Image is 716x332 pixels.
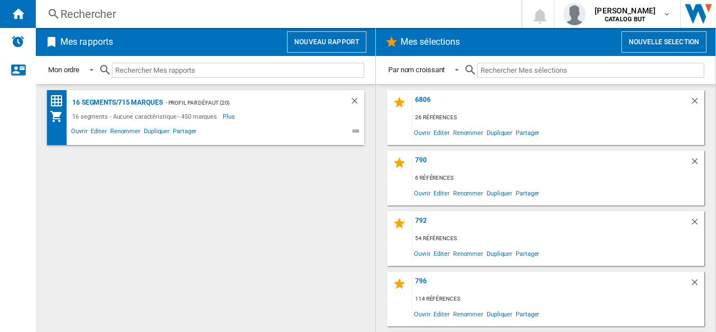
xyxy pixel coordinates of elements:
span: Dupliquer [485,125,514,140]
span: Partager [514,246,541,261]
h2: Mes sélections [398,31,462,53]
div: Mon ordre [48,66,79,74]
div: Rechercher [60,6,492,22]
div: 6 références [412,171,704,185]
span: Renommer [451,246,485,261]
span: Partager [514,185,541,200]
span: [PERSON_NAME] [595,5,656,16]
div: 16 segments/715 marques [69,96,163,110]
div: Matrice des prix [50,94,69,108]
span: Renommer [451,185,485,200]
span: Ouvrir [412,246,432,261]
span: Plus [223,110,237,123]
button: Nouvelle selection [621,31,706,53]
div: Supprimer [690,96,704,111]
div: 16 segments - Aucune caractéristique - 450 marques [69,110,223,123]
span: Editer [89,126,108,139]
div: Mon assortiment [50,110,69,123]
span: Ouvrir [412,306,432,321]
div: 114 références [412,292,704,306]
span: Partager [514,306,541,321]
span: Ouvrir [69,126,89,139]
img: profile.jpg [563,3,586,25]
div: Supprimer [350,96,364,110]
div: Supprimer [690,277,704,292]
div: 6806 [412,96,690,111]
div: Supprimer [690,217,704,232]
span: Dupliquer [485,185,514,200]
div: 54 références [412,232,704,246]
span: Dupliquer [142,126,171,139]
span: Partager [171,126,198,139]
span: Ouvrir [412,125,432,140]
span: Ouvrir [412,185,432,200]
span: Renommer [109,126,142,139]
span: Partager [514,125,541,140]
button: Nouveau rapport [287,31,366,53]
span: Editer [432,125,451,140]
span: Renommer [451,306,485,321]
input: Rechercher Mes sélections [477,63,704,78]
span: Editer [432,306,451,321]
img: alerts-logo.svg [11,35,25,48]
div: Supprimer [690,156,704,171]
div: 790 [412,156,690,171]
h2: Mes rapports [58,31,115,53]
span: Renommer [451,125,485,140]
input: Rechercher Mes rapports [112,63,364,78]
span: Editer [432,246,451,261]
span: Editer [432,185,451,200]
b: CATALOG BUT [605,16,646,23]
span: Dupliquer [485,306,514,321]
div: - Profil par défaut (20) [163,96,327,110]
div: 792 [412,217,690,232]
div: Par nom croissant [388,66,445,74]
div: 796 [412,277,690,292]
div: 26 références [412,111,704,125]
span: Dupliquer [485,246,514,261]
